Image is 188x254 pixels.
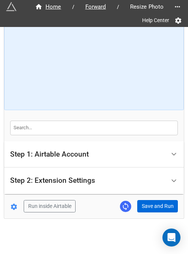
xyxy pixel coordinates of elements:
button: Save and Run [137,200,178,213]
button: Run inside Airtable [24,200,76,213]
div: Home [35,3,61,11]
a: Help Center [137,13,174,27]
iframe: How to Resize Images on Airtable in Bulk! [11,18,177,104]
div: Step 1: Airtable Account [4,141,184,168]
a: Sync Base Structure [120,201,131,212]
div: Step 1: Airtable Account [10,151,89,158]
input: Search... [10,121,178,135]
div: Open Intercom Messenger [162,229,180,247]
div: Step 2: Extension Settings [4,167,184,194]
li: / [72,3,74,11]
span: Resize Photo [126,3,168,11]
span: Forward [81,3,111,11]
nav: breadcrumb [27,2,171,11]
li: / [117,3,119,11]
a: Forward [77,2,114,11]
img: miniextensions-icon.73ae0678.png [6,1,17,12]
a: Home [27,2,69,11]
div: Step 2: Extension Settings [10,177,95,184]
